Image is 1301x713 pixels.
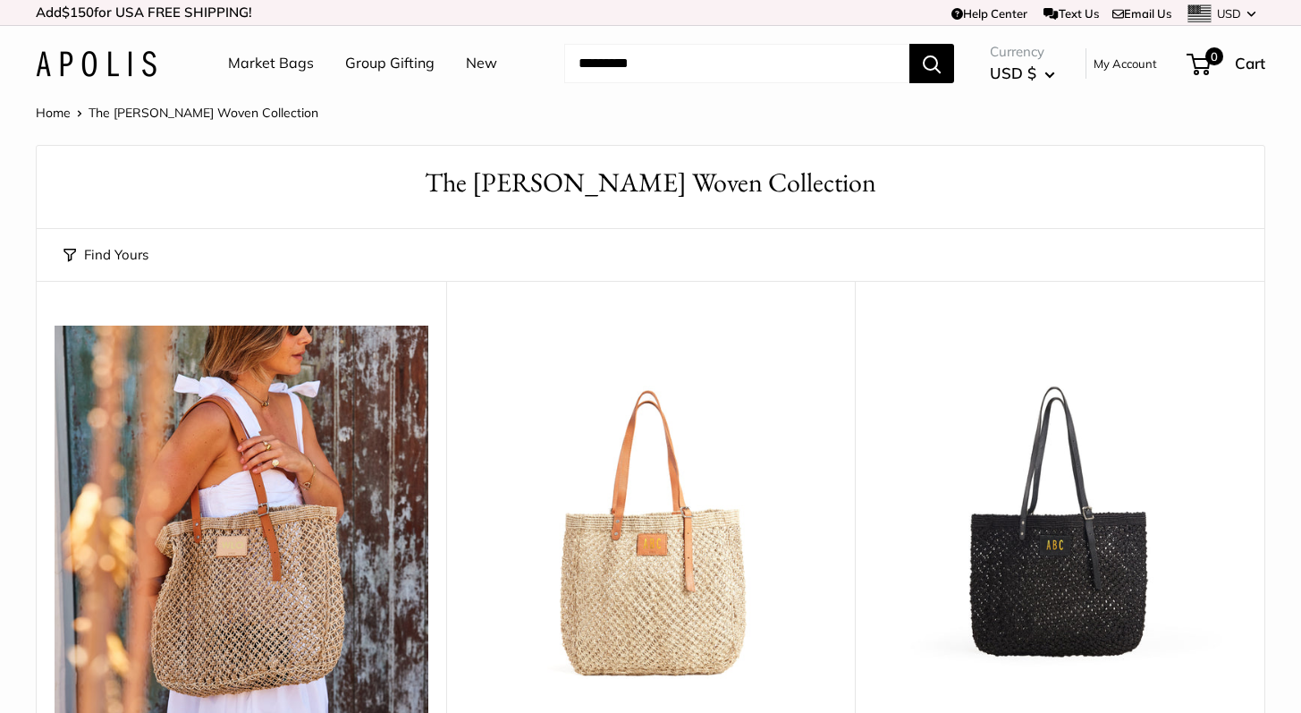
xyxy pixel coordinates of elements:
[1043,6,1098,21] a: Text Us
[36,105,71,121] a: Home
[873,326,1246,700] a: Mercado Woven in Black | Estimated Ship: Oct. 19thMercado Woven in Black | Estimated Ship: Oct. 19th
[1188,49,1265,78] a: 0 Cart
[466,50,497,77] a: New
[1235,54,1265,72] span: Cart
[990,59,1055,88] button: USD $
[63,242,148,267] button: Find Yours
[990,39,1055,64] span: Currency
[909,44,954,83] button: Search
[1112,6,1171,21] a: Email Us
[464,326,838,700] a: Mercado Woven in Natural | Estimated Ship: Oct. 19thMercado Woven in Natural | Estimated Ship: Oc...
[873,326,1246,700] img: Mercado Woven in Black | Estimated Ship: Oct. 19th
[36,101,318,124] nav: Breadcrumb
[345,50,435,77] a: Group Gifting
[1205,47,1223,65] span: 0
[990,64,1036,82] span: USD $
[1217,6,1241,21] span: USD
[63,164,1238,202] h1: The [PERSON_NAME] Woven Collection
[89,105,318,121] span: The [PERSON_NAME] Woven Collection
[1094,53,1157,74] a: My Account
[36,51,156,77] img: Apolis
[464,326,838,700] img: Mercado Woven in Natural | Estimated Ship: Oct. 19th
[951,6,1027,21] a: Help Center
[564,44,909,83] input: Search...
[62,4,94,21] span: $150
[228,50,314,77] a: Market Bags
